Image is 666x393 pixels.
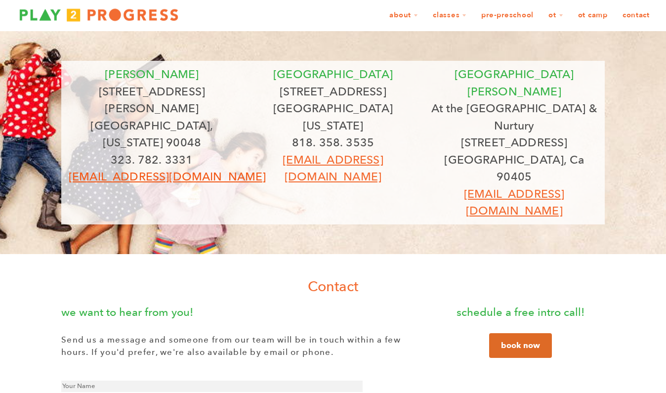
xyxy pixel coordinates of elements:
[69,170,266,183] a: [EMAIL_ADDRESS][DOMAIN_NAME]
[10,5,188,25] img: Play2Progress logo
[489,333,552,358] a: book now
[61,381,363,392] input: Your Name
[250,100,416,134] p: [GEOGRAPHIC_DATA][US_STATE]
[61,304,417,321] p: we want to hear from you!
[464,187,564,218] a: [EMAIL_ADDRESS][DOMAIN_NAME]
[437,304,605,321] p: schedule a free intro call!
[572,6,614,25] a: OT Camp
[431,100,597,134] p: At the [GEOGRAPHIC_DATA] & Nurtury
[616,6,656,25] a: Contact
[431,134,597,151] p: [STREET_ADDRESS]
[431,151,597,185] p: [GEOGRAPHIC_DATA], Ca 90405
[426,6,473,25] a: Classes
[455,67,574,98] font: [GEOGRAPHIC_DATA][PERSON_NAME]
[61,334,417,359] p: Send us a message and someone from our team will be in touch within a few hours. If you'd prefer,...
[383,6,424,25] a: About
[283,153,383,184] a: [EMAIL_ADDRESS][DOMAIN_NAME]
[69,83,235,117] p: [STREET_ADDRESS][PERSON_NAME]
[542,6,570,25] a: OT
[105,67,199,81] font: [PERSON_NAME]
[250,134,416,151] p: 818. 358. 3535
[475,6,540,25] a: Pre-Preschool
[69,117,235,151] p: [GEOGRAPHIC_DATA], [US_STATE] 90048
[250,83,416,100] p: [STREET_ADDRESS]
[273,67,393,81] span: [GEOGRAPHIC_DATA]
[69,151,235,169] p: 323. 782. 3331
